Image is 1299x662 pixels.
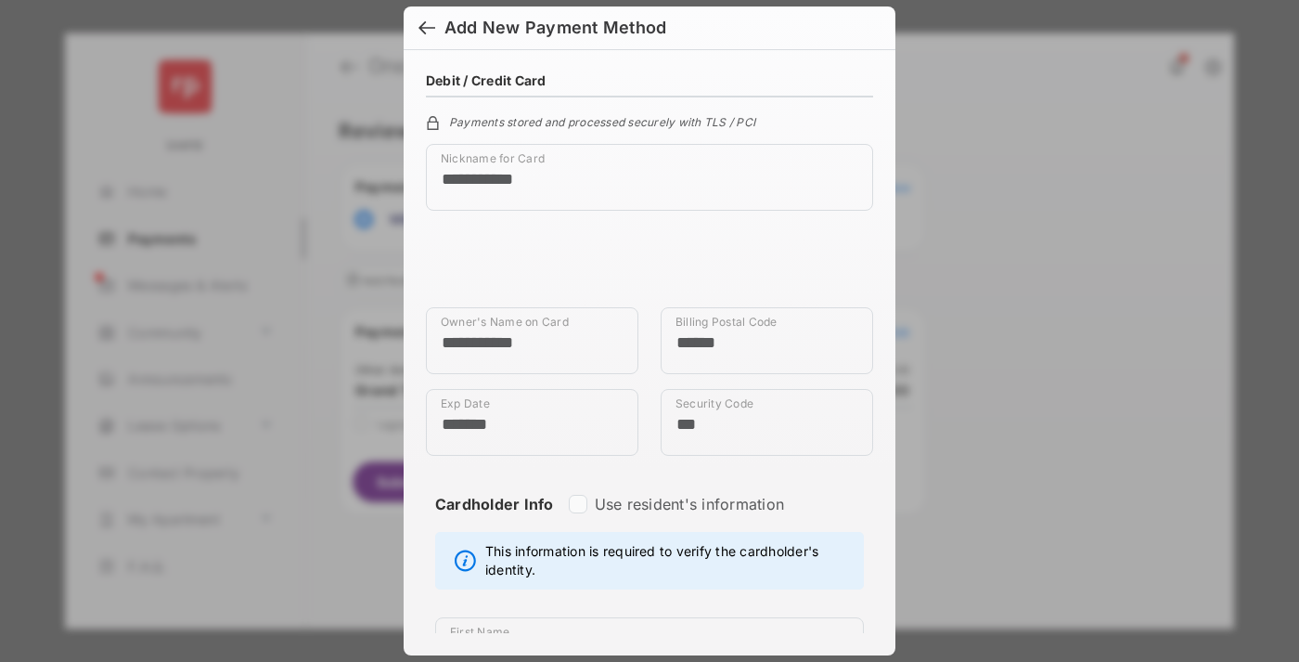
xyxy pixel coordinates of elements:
span: This information is required to verify the cardholder's identity. [485,542,854,579]
strong: Cardholder Info [435,495,554,547]
label: Use resident's information [595,495,784,513]
h4: Debit / Credit Card [426,72,547,88]
iframe: Credit card field [426,226,873,307]
div: Payments stored and processed securely with TLS / PCI [426,112,873,129]
div: Add New Payment Method [444,18,666,38]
